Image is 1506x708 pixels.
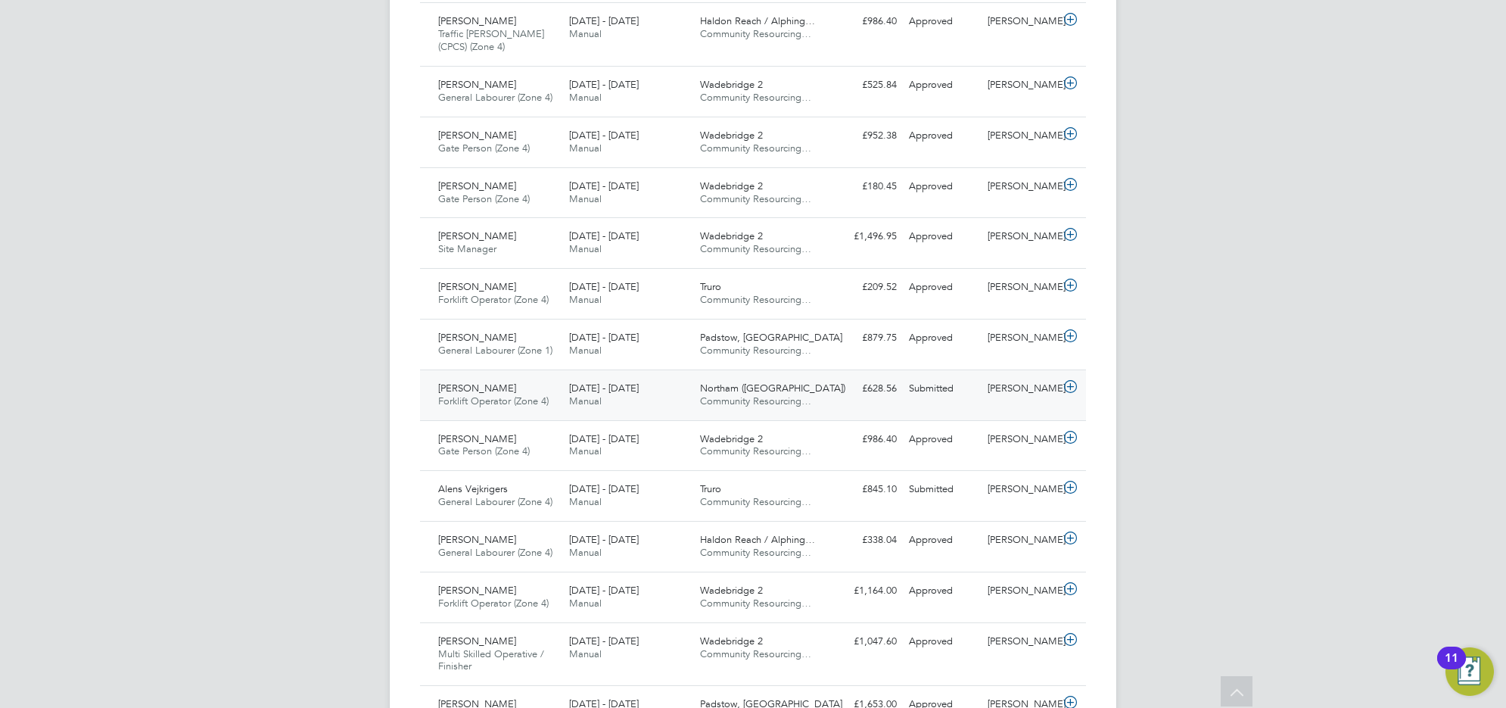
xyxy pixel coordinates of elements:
[700,533,815,546] span: Haldon Reach / Alphing…
[438,14,516,27] span: [PERSON_NAME]
[438,331,516,344] span: [PERSON_NAME]
[700,635,763,647] span: Wadebridge 2
[438,546,552,559] span: General Labourer (Zone 4)
[700,192,811,205] span: Community Resourcing…
[438,647,544,673] span: Multi Skilled Operative / Finisher
[700,597,811,610] span: Community Resourcing…
[700,27,811,40] span: Community Resourcing…
[438,533,516,546] span: [PERSON_NAME]
[438,344,552,357] span: General Labourer (Zone 1)
[982,629,1060,654] div: [PERSON_NAME]
[700,647,811,660] span: Community Resourcing…
[569,179,639,192] span: [DATE] - [DATE]
[700,395,811,407] span: Community Resourcing…
[982,174,1060,199] div: [PERSON_NAME]
[700,280,721,293] span: Truro
[700,482,721,495] span: Truro
[700,331,842,344] span: Padstow, [GEOGRAPHIC_DATA]
[824,528,903,553] div: £338.04
[903,73,982,98] div: Approved
[903,427,982,452] div: Approved
[824,123,903,148] div: £952.38
[569,546,602,559] span: Manual
[569,280,639,293] span: [DATE] - [DATE]
[569,382,639,395] span: [DATE] - [DATE]
[569,229,639,242] span: [DATE] - [DATE]
[438,229,516,242] span: [PERSON_NAME]
[700,229,763,242] span: Wadebridge 2
[438,432,516,445] span: [PERSON_NAME]
[438,382,516,395] span: [PERSON_NAME]
[569,584,639,597] span: [DATE] - [DATE]
[569,432,639,445] span: [DATE] - [DATE]
[982,224,1060,249] div: [PERSON_NAME]
[569,27,602,40] span: Manual
[903,123,982,148] div: Approved
[982,326,1060,351] div: [PERSON_NAME]
[982,528,1060,553] div: [PERSON_NAME]
[700,78,763,91] span: Wadebridge 2
[824,477,903,502] div: £845.10
[1445,647,1494,696] button: Open Resource Center, 11 new notifications
[982,73,1060,98] div: [PERSON_NAME]
[438,179,516,192] span: [PERSON_NAME]
[903,579,982,604] div: Approved
[569,533,639,546] span: [DATE] - [DATE]
[824,9,903,34] div: £986.40
[569,293,602,306] span: Manual
[700,444,811,457] span: Community Resourcing…
[438,635,516,647] span: [PERSON_NAME]
[438,395,549,407] span: Forklift Operator (Zone 4)
[569,142,602,154] span: Manual
[903,275,982,300] div: Approved
[903,326,982,351] div: Approved
[903,376,982,401] div: Submitted
[438,597,549,610] span: Forklift Operator (Zone 4)
[700,546,811,559] span: Community Resourcing…
[700,344,811,357] span: Community Resourcing…
[700,382,845,395] span: Northam ([GEOGRAPHIC_DATA])
[569,395,602,407] span: Manual
[569,647,602,660] span: Manual
[569,635,639,647] span: [DATE] - [DATE]
[438,192,530,205] span: Gate Person (Zone 4)
[1445,658,1458,678] div: 11
[569,444,602,457] span: Manual
[982,275,1060,300] div: [PERSON_NAME]
[569,344,602,357] span: Manual
[824,427,903,452] div: £986.40
[438,129,516,142] span: [PERSON_NAME]
[438,444,530,457] span: Gate Person (Zone 4)
[700,91,811,104] span: Community Resourcing…
[824,275,903,300] div: £209.52
[438,495,552,508] span: General Labourer (Zone 4)
[700,129,763,142] span: Wadebridge 2
[700,432,763,445] span: Wadebridge 2
[569,597,602,610] span: Manual
[982,427,1060,452] div: [PERSON_NAME]
[438,142,530,154] span: Gate Person (Zone 4)
[700,179,763,192] span: Wadebridge 2
[700,14,815,27] span: Haldon Reach / Alphing…
[903,9,982,34] div: Approved
[438,280,516,293] span: [PERSON_NAME]
[982,376,1060,401] div: [PERSON_NAME]
[903,629,982,654] div: Approved
[438,91,552,104] span: General Labourer (Zone 4)
[569,91,602,104] span: Manual
[569,14,639,27] span: [DATE] - [DATE]
[824,629,903,654] div: £1,047.60
[569,242,602,255] span: Manual
[982,123,1060,148] div: [PERSON_NAME]
[700,242,811,255] span: Community Resourcing…
[569,495,602,508] span: Manual
[982,477,1060,502] div: [PERSON_NAME]
[824,73,903,98] div: £525.84
[824,224,903,249] div: £1,496.95
[569,129,639,142] span: [DATE] - [DATE]
[700,142,811,154] span: Community Resourcing…
[569,331,639,344] span: [DATE] - [DATE]
[569,192,602,205] span: Manual
[903,224,982,249] div: Approved
[982,9,1060,34] div: [PERSON_NAME]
